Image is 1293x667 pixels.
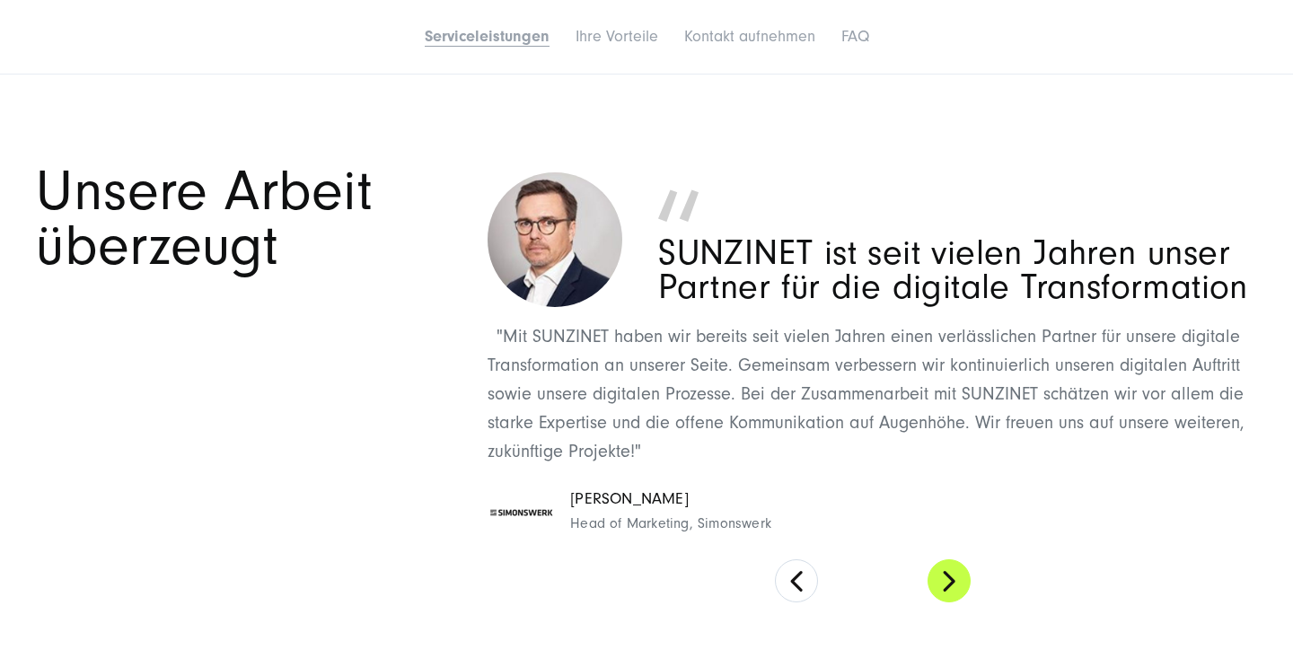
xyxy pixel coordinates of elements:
img: csm_simonswerk_279619d698 [488,482,556,540]
span: [PERSON_NAME] [570,487,771,513]
a: Ihre Vorteile [576,27,658,46]
a: Kontakt aufnehmen [684,27,815,46]
span: Head of Marketing, Simonswerk [570,513,771,536]
h2: Unsere Arbeit überzeugt [36,164,463,274]
img: csm_csm_SIM_Ansprechpartner_270x170_Carsten-Huber_270x170_3eeba0224a_7f32d3f074 [488,172,622,307]
a: FAQ [841,27,869,46]
p: SUNZINET ist seit vielen Jahren unser Partner für die digitale Transformation [658,236,1257,304]
p: "Mit SUNZINET haben wir bereits seit vielen Jahren einen verlässlichen Partner für unsere digital... [488,322,1257,466]
a: Serviceleistungen [425,27,550,46]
